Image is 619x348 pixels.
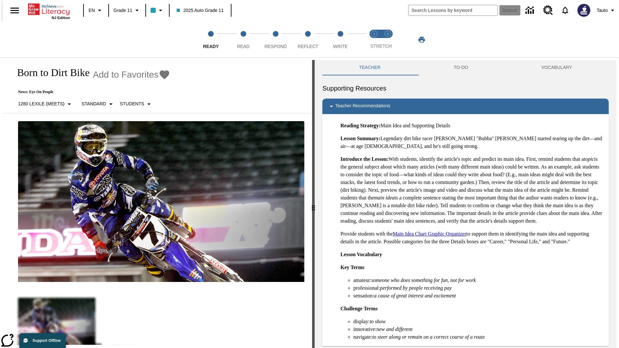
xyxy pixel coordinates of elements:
[117,98,155,110] button: Select Student
[393,231,466,237] a: Main Idea Chart Graphic Organizer
[539,2,557,19] a: Resource Center, Will open in new tab
[93,69,170,80] button: Add to Favorites - Born to Dirt Bike
[380,285,452,291] em: performed by people receiving pay
[120,101,144,107] p: Students
[353,325,604,333] li: innovative:
[557,2,574,19] a: Notifications
[315,60,616,348] div: activity
[335,102,390,110] p: Teacher Recommendations
[378,22,397,57] button: Stretch Respond step 2 of 2
[371,277,476,283] em: someone who does something for fun, not for work
[18,121,304,282] img: Motocross racer James Stewart flies through the air on his dirt bike.
[224,22,262,57] button: Read step 2 of 5
[353,284,604,292] li: professional:
[79,98,117,110] button: Scaffolds, Standard
[374,293,456,298] em: a cause of great interest and excitement
[372,334,485,340] em: to steer along or remain on a correct course of a route
[148,5,167,16] button: Class color is light blue. Change class color
[111,5,143,16] button: Grade: Grade 11, Select a grade
[370,319,386,324] em: to show
[33,338,61,343] span: Support Offline
[574,2,594,19] button: Select a new avatar
[353,318,604,325] li: display:
[93,70,159,80] span: Add to Favorites
[340,123,380,128] strong: Reading Strategy:
[192,22,230,57] button: Ready step 1 of 5
[289,22,327,57] button: Reflect step 4 of 5
[597,7,608,14] span: Tauto
[52,16,70,20] span: NJ Edition
[28,2,70,20] div: Home
[408,5,497,15] input: search field
[82,101,106,107] p: Standard
[257,22,294,57] button: Respond step 3 of 5
[522,2,539,19] a: Data Center
[203,44,219,49] span: Ready
[340,155,604,225] p: With students, identify the article's topic and predict its main idea. First, remind students tha...
[322,60,609,75] div: Instructional Panel Tabs
[340,122,604,130] p: Main Idea and Supporting Details
[5,1,24,20] button: Open side menu
[264,44,287,49] span: Respond
[89,7,95,14] span: EN
[10,67,90,79] h1: Born to Dirt Bike
[340,135,604,150] p: Legendary dirt bike racer [PERSON_NAME] "Bubba" [PERSON_NAME] started tearing up the dirt—and air...
[353,276,604,284] li: amateur:
[15,98,76,110] button: Select Lexile, 1280 Lexile (Meets)
[505,60,609,75] button: VOCABULARY
[584,156,594,162] em: topic
[3,60,312,345] div: reading
[322,22,359,57] button: Write step 5 of 5
[373,32,375,35] text: 1
[340,265,364,270] strong: Key Terms
[411,34,432,45] button: Print
[10,90,170,94] p: News: Eye On People
[377,326,412,332] em: new and different
[387,32,388,35] text: 2
[86,5,106,16] button: Language: EN, Select a language
[298,44,319,49] span: Reflect
[237,44,250,49] span: Read
[18,101,64,107] p: 1280 Lexile (Meets)
[374,195,395,200] em: main idea
[353,292,604,300] li: sensation:
[340,136,380,141] strong: Lesson Summary:
[322,83,609,93] h6: Supporting Resources
[340,156,388,162] strong: Introduce the Lesson:
[365,22,384,57] button: Stretch Read step 1 of 2
[417,60,505,75] button: TO-DO
[312,60,315,348] div: Press Enter or Spacebar and then press right and left arrow keys to move the slider
[577,4,590,17] img: Avatar
[340,306,378,311] strong: Challenge Terms
[333,44,348,49] span: Write
[19,333,66,348] button: Support Offline
[353,333,604,341] li: navigate:
[113,7,132,14] span: Grade 11
[370,43,392,49] span: STRETCH
[322,99,609,114] div: Teacher Recommendations
[340,252,382,257] strong: Lesson Vocabulary
[322,60,417,75] button: Teacher
[340,230,604,246] p: Provide students with the to support them in identifying the main idea and supporting details in ...
[594,5,619,16] button: Profile/Settings
[177,7,223,14] span: 2025 Auto Grade 11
